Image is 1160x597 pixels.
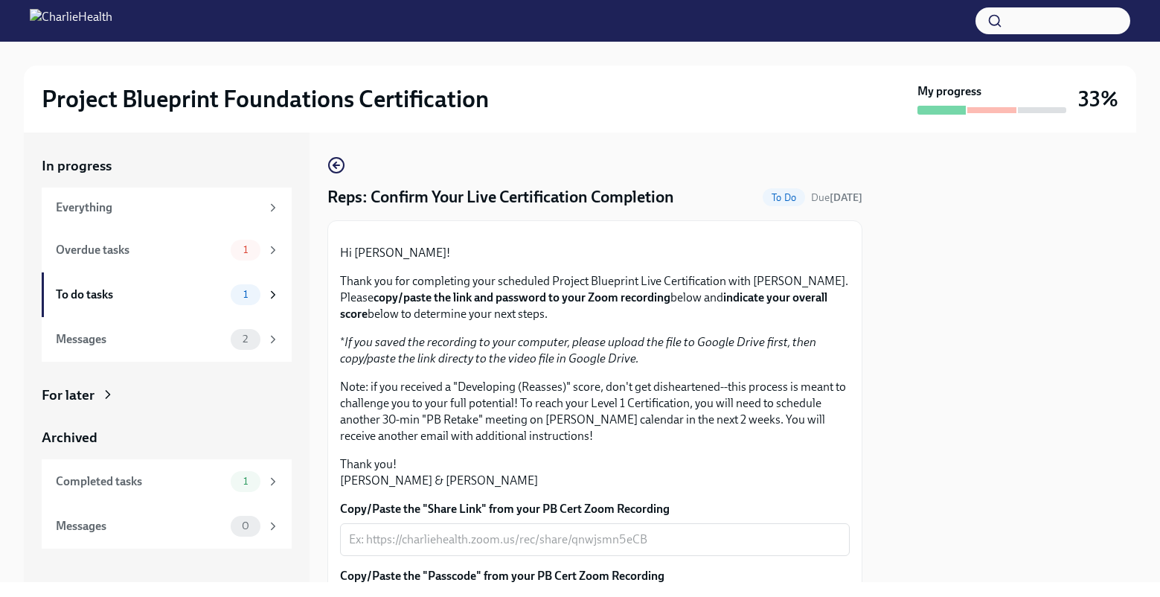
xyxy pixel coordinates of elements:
[233,520,258,531] span: 0
[763,192,805,203] span: To Do
[42,386,292,405] a: For later
[327,186,674,208] h4: Reps: Confirm Your Live Certification Completion
[340,245,850,261] p: Hi [PERSON_NAME]!
[340,379,850,444] p: Note: if you received a "Developing (Reasses)" score, don't get disheartened--this process is mea...
[56,331,225,348] div: Messages
[42,228,292,272] a: Overdue tasks1
[42,459,292,504] a: Completed tasks1
[1078,86,1118,112] h3: 33%
[42,317,292,362] a: Messages2
[340,335,816,365] em: If you saved the recording to your computer, please upload the file to Google Drive first, then c...
[234,289,257,300] span: 1
[917,83,981,100] strong: My progress
[340,456,850,489] p: Thank you! [PERSON_NAME] & [PERSON_NAME]
[42,272,292,317] a: To do tasks1
[811,191,862,205] span: October 2nd, 2025 12:00
[234,476,257,487] span: 1
[234,244,257,255] span: 1
[30,9,112,33] img: CharlieHealth
[42,428,292,447] a: Archived
[56,473,225,490] div: Completed tasks
[234,333,257,345] span: 2
[340,273,850,322] p: Thank you for completing your scheduled Project Blueprint Live Certification with [PERSON_NAME]. ...
[340,568,850,584] label: Copy/Paste the "Passcode" from your PB Cert Zoom Recording
[340,501,850,517] label: Copy/Paste the "Share Link" from your PB Cert Zoom Recording
[56,287,225,303] div: To do tasks
[374,290,670,304] strong: copy/paste the link and password to your Zoom recording
[42,188,292,228] a: Everything
[42,84,489,114] h2: Project Blueprint Foundations Certification
[56,199,260,216] div: Everything
[56,518,225,534] div: Messages
[42,504,292,549] a: Messages0
[42,386,94,405] div: For later
[830,191,862,204] strong: [DATE]
[56,242,225,258] div: Overdue tasks
[811,191,862,204] span: Due
[42,156,292,176] a: In progress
